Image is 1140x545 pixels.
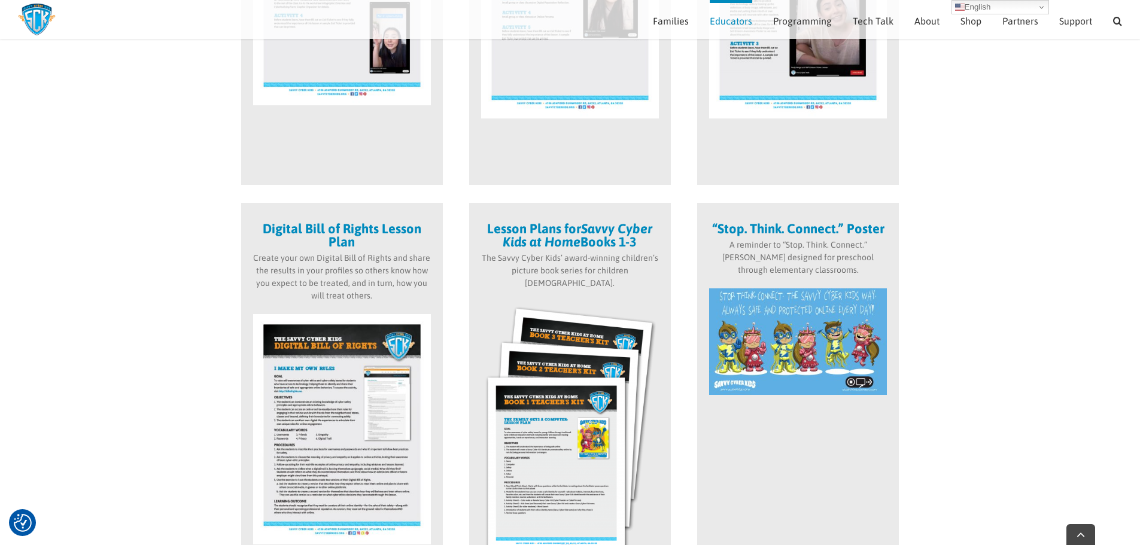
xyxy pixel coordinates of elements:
strong: Books 1-3 [503,221,652,249]
button: Consent Preferences [14,514,32,532]
span: Support [1059,16,1092,26]
strong: “Stop. Think. Connect.” Poster [712,221,884,236]
span: Partners [1002,16,1038,26]
img: StopThinkConnect-poster [709,288,887,395]
span: Educators [710,16,752,26]
strong: Lesson Plans for [487,221,581,236]
p: The Savvy Cyber Kids’ award-winning children’s picture book series for children [DEMOGRAPHIC_DATA]. [481,252,659,290]
span: Families [653,16,689,26]
img: digital-bill-of-rights [253,314,431,544]
img: Savvy Cyber Kids Logo [18,3,56,36]
img: en [955,2,965,12]
img: Revisit consent button [14,514,32,532]
em: Savvy Cyber Kids at Home [503,221,652,249]
strong: Digital Bill of Rights Lesson Plan [263,221,421,249]
span: About [914,16,940,26]
span: Tech Talk [853,16,893,26]
span: Programming [773,16,832,26]
p: A reminder to “Stop. Think. Connect.” [PERSON_NAME] designed for preschool through elementary cla... [709,239,887,276]
span: Shop [960,16,981,26]
p: Create your own Digital Bill of Rights and share the results in your profiles so others know how ... [253,252,431,302]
